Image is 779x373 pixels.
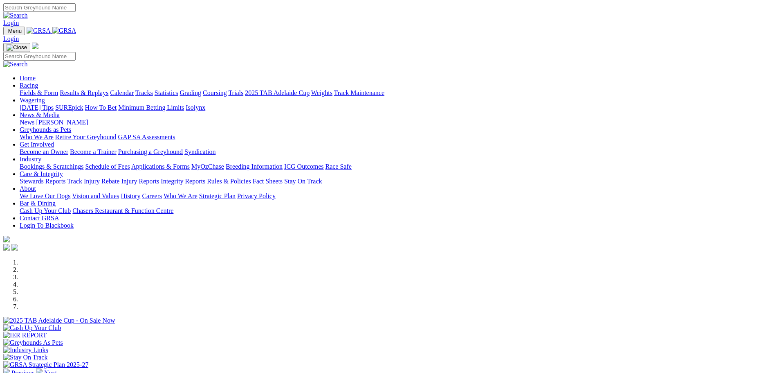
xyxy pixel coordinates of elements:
div: Greyhounds as Pets [20,133,776,141]
a: Vision and Values [72,192,119,199]
img: Cash Up Your Club [3,324,61,332]
a: Minimum Betting Limits [118,104,184,111]
a: Grading [180,89,201,96]
img: twitter.svg [11,244,18,251]
a: Statistics [155,89,178,96]
a: History [121,192,140,199]
a: Who We Are [20,133,54,140]
a: Careers [142,192,162,199]
a: Coursing [203,89,227,96]
img: Industry Links [3,346,48,354]
a: Tracks [135,89,153,96]
a: Get Involved [20,141,54,148]
a: 2025 TAB Adelaide Cup [245,89,310,96]
a: [PERSON_NAME] [36,119,88,126]
a: [DATE] Tips [20,104,54,111]
a: Racing [20,82,38,89]
div: Get Involved [20,148,776,156]
a: Stay On Track [284,178,322,185]
a: Login To Blackbook [20,222,74,229]
a: Who We Are [164,192,198,199]
a: Fact Sheets [253,178,283,185]
div: Industry [20,163,776,170]
a: Login [3,35,19,42]
a: MyOzChase [191,163,224,170]
button: Toggle navigation [3,27,25,35]
img: GRSA [52,27,76,34]
button: Toggle navigation [3,43,30,52]
input: Search [3,52,76,61]
div: Wagering [20,104,776,111]
a: How To Bet [85,104,117,111]
a: Track Maintenance [334,89,384,96]
img: 2025 TAB Adelaide Cup - On Sale Now [3,317,115,324]
a: GAP SA Assessments [118,133,175,140]
div: Racing [20,89,776,97]
a: Chasers Restaurant & Function Centre [72,207,173,214]
img: Search [3,12,28,19]
a: Bar & Dining [20,200,56,207]
a: Contact GRSA [20,215,59,222]
div: About [20,192,776,200]
a: Breeding Information [226,163,283,170]
a: Rules & Policies [207,178,251,185]
img: GRSA Strategic Plan 2025-27 [3,361,88,368]
img: GRSA [27,27,51,34]
span: Menu [8,28,22,34]
a: Become a Trainer [70,148,117,155]
a: Trials [228,89,243,96]
a: Injury Reports [121,178,159,185]
a: Purchasing a Greyhound [118,148,183,155]
a: Race Safe [325,163,351,170]
a: Results & Replays [60,89,108,96]
a: Weights [311,89,332,96]
a: Applications & Forms [131,163,190,170]
a: Wagering [20,97,45,104]
a: Care & Integrity [20,170,63,177]
a: Become an Owner [20,148,68,155]
img: Greyhounds As Pets [3,339,63,346]
img: Stay On Track [3,354,47,361]
a: Calendar [110,89,134,96]
a: News & Media [20,111,60,118]
a: Schedule of Fees [85,163,130,170]
div: Care & Integrity [20,178,776,185]
a: Syndication [184,148,216,155]
a: Greyhounds as Pets [20,126,71,133]
a: Cash Up Your Club [20,207,71,214]
a: Login [3,19,19,26]
a: Track Injury Rebate [67,178,119,185]
a: ICG Outcomes [284,163,323,170]
input: Search [3,3,76,12]
a: We Love Our Dogs [20,192,70,199]
a: News [20,119,34,126]
a: Retire Your Greyhound [55,133,117,140]
a: Bookings & Scratchings [20,163,83,170]
a: About [20,185,36,192]
img: Close [7,44,27,51]
a: SUREpick [55,104,83,111]
a: Privacy Policy [237,192,276,199]
a: Fields & Form [20,89,58,96]
img: IER REPORT [3,332,47,339]
img: logo-grsa-white.png [3,236,10,242]
a: Industry [20,156,41,163]
a: Home [20,75,36,81]
a: Integrity Reports [161,178,205,185]
img: Search [3,61,28,68]
div: News & Media [20,119,776,126]
a: Strategic Plan [199,192,236,199]
img: logo-grsa-white.png [32,43,38,49]
a: Stewards Reports [20,178,65,185]
a: Isolynx [186,104,205,111]
img: facebook.svg [3,244,10,251]
div: Bar & Dining [20,207,776,215]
